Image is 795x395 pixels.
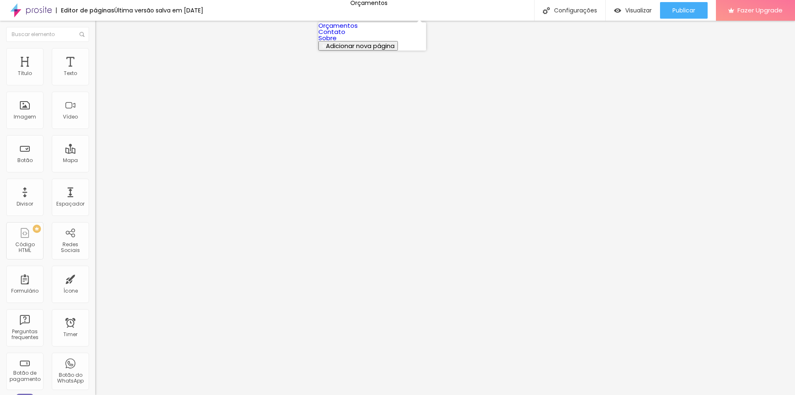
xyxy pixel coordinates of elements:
div: Divisor [17,201,33,207]
a: Orçamentos [318,21,358,30]
div: Formulário [11,288,39,294]
div: Perguntas frequentes [8,329,41,341]
div: Imagem [14,114,36,120]
a: Contato [318,27,345,36]
div: Espaçador [56,201,84,207]
div: Vídeo [63,114,78,120]
div: Redes Sociais [54,242,87,254]
div: Editor de páginas [56,7,114,13]
iframe: Editor [95,21,795,395]
div: Mapa [63,158,78,163]
button: Publicar [660,2,708,19]
img: view-1.svg [614,7,621,14]
span: Publicar [672,7,695,14]
button: Visualizar [606,2,660,19]
span: Visualizar [625,7,652,14]
div: Código HTML [8,242,41,254]
div: Título [18,70,32,76]
div: Timer [63,332,77,337]
div: Texto [64,70,77,76]
img: Icone [79,32,84,37]
div: Última versão salva em [DATE] [114,7,203,13]
input: Buscar elemento [6,27,89,42]
button: Adicionar nova página [318,41,398,51]
span: Fazer Upgrade [737,7,783,14]
div: Botão de pagamento [8,370,41,382]
img: Icone [543,7,550,14]
a: Sobre [318,34,337,42]
div: Ícone [63,288,78,294]
span: Adicionar nova página [326,41,395,50]
div: Botão do WhatsApp [54,372,87,384]
div: Botão [17,158,33,163]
